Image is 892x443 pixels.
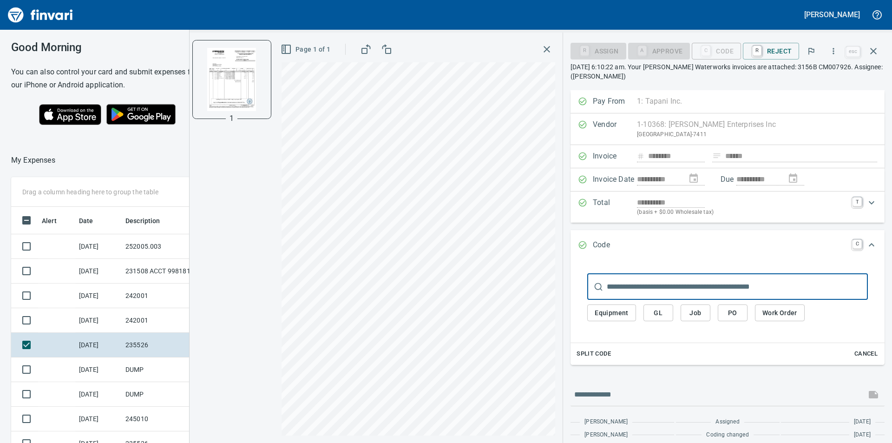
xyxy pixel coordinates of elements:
span: Alert [42,215,57,226]
p: Total [593,197,637,217]
button: [PERSON_NAME] [802,7,862,22]
span: [PERSON_NAME] [584,430,628,440]
span: PO [725,307,740,319]
td: [DATE] [75,407,122,431]
a: R [753,46,761,56]
div: Coding Required [628,46,690,54]
div: Assign [571,46,626,54]
td: [DATE] [75,382,122,407]
span: This records your message into the invoice and notifies anyone mentioned [862,383,885,406]
td: 245010 [122,407,205,431]
button: Page 1 of 1 [279,41,334,58]
span: Date [79,215,93,226]
a: C [853,239,862,249]
button: Equipment [587,304,636,322]
button: Cancel [851,347,881,361]
td: 242001 [122,308,205,333]
span: Job [688,307,703,319]
td: [DATE] [75,284,122,308]
p: Drag a column heading here to group the table [22,187,158,197]
span: Work Order [762,307,797,319]
button: Split Code [574,347,613,361]
td: [DATE] [75,357,122,382]
button: Flag [801,41,821,61]
td: DUMP [122,357,205,382]
button: More [823,41,844,61]
h5: [PERSON_NAME] [804,10,860,20]
span: [PERSON_NAME] [584,417,628,427]
img: Finvari [6,4,75,26]
div: Expand [571,261,885,365]
p: My Expenses [11,155,55,166]
div: Expand [571,230,885,261]
td: 235526 [122,333,205,357]
span: [DATE] [854,417,871,427]
nav: breadcrumb [11,155,55,166]
td: 242001 [122,284,205,308]
td: 231508 ACCT 99818155 [122,259,205,284]
a: esc [846,46,860,57]
span: Reject [750,43,792,59]
p: Code [593,239,637,251]
button: Work Order [755,304,805,322]
div: Code [692,46,741,54]
img: Page 1 [200,48,263,111]
td: [DATE] [75,234,122,259]
img: Get it on Google Play [101,99,181,130]
span: Alert [42,215,69,226]
span: Split Code [577,349,611,359]
p: [DATE] 6:10:22 am. Your [PERSON_NAME] Waterworks invoices are attached: 3156B CM007926. Assignee:... [571,62,885,81]
div: Expand [571,192,885,223]
td: [DATE] [75,333,122,357]
span: [DATE] [854,430,871,440]
span: Description [125,215,160,226]
button: Job [681,304,710,322]
span: Description [125,215,172,226]
span: Page 1 of 1 [282,44,330,55]
button: PO [718,304,748,322]
button: RReject [743,43,799,60]
img: Download on the App Store [39,104,101,125]
td: 252005.003 [122,234,205,259]
a: T [853,197,862,206]
span: Date [79,215,105,226]
span: Equipment [595,307,629,319]
td: [DATE] [75,259,122,284]
button: GL [643,304,673,322]
td: DUMP [122,382,205,407]
span: Cancel [853,349,879,359]
span: Coding changed [706,430,748,440]
td: [DATE] [75,308,122,333]
span: Assigned [715,417,739,427]
h3: Good Morning [11,41,209,54]
p: 1 [230,113,234,124]
h6: You can also control your card and submit expenses from our iPhone or Android application. [11,66,209,92]
span: GL [651,307,666,319]
p: (basis + $0.00 Wholesale tax) [637,208,847,217]
span: Close invoice [844,40,885,62]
